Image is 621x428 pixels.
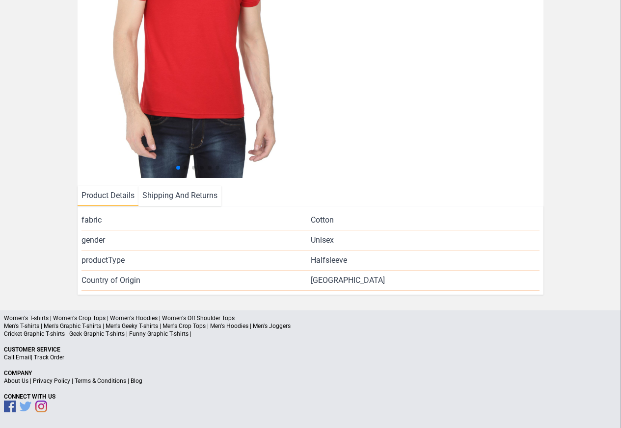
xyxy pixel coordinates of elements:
[4,353,617,361] p: | |
[78,186,138,206] li: Product Details
[138,186,221,206] li: Shipping And Returns
[81,254,310,266] span: productType
[311,254,347,266] span: Halfsleeve
[4,378,28,384] a: About Us
[4,330,617,338] p: Cricket Graphic T-shirts | Geek Graphic T-shirts | Funny Graphic T-shirts |
[311,234,334,246] span: Unisex
[81,214,310,226] span: fabric
[4,393,617,401] p: Connect With Us
[33,378,70,384] a: Privacy Policy
[4,322,617,330] p: Men's T-shirts | Men's Graphic T-shirts | Men's Geeky T-shirts | Men's Crop Tops | Men's Hoodies ...
[4,377,617,385] p: | | |
[4,354,14,361] a: Call
[4,314,617,322] p: Women's T-shirts | Women's Crop Tops | Women's Hoodies | Women's Off Shoulder Tops
[4,369,617,377] p: Company
[311,275,540,286] span: [GEOGRAPHIC_DATA]
[16,354,31,361] a: Email
[311,214,334,226] span: Cotton
[34,354,64,361] a: Track Order
[81,275,310,286] span: Country of Origin
[81,234,310,246] span: gender
[131,378,142,384] a: Blog
[75,378,126,384] a: Terms & Conditions
[4,346,617,353] p: Customer Service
